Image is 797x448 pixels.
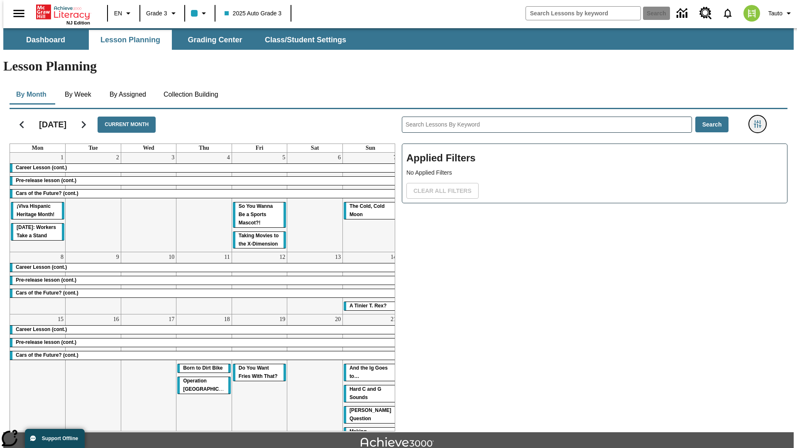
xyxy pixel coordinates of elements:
a: September 13, 2025 [333,252,342,262]
td: September 13, 2025 [287,252,343,314]
button: Previous [11,114,32,135]
a: September 11, 2025 [222,252,231,262]
div: Pre-release lesson (cont.) [10,338,398,347]
h1: Lesson Planning [3,58,794,74]
button: Filters Side menu [749,116,766,132]
span: Taking Movies to the X-Dimension [239,233,279,247]
span: 2025 Auto Grade 3 [225,9,282,18]
div: SubNavbar [3,30,354,50]
td: September 1, 2025 [10,153,66,252]
span: EN [114,9,122,18]
span: The Cold, Cold Moon [350,203,385,217]
div: Search [395,106,787,431]
span: ¡Viva Hispanic Heritage Month! [17,203,54,217]
div: Taking Movies to the X-Dimension [233,232,286,248]
span: Class/Student Settings [265,35,346,45]
span: Cars of the Future? (cont.) [16,352,78,358]
a: Tuesday [87,144,99,152]
div: Career Lesson (cont.) [10,164,398,172]
span: Career Lesson (cont.) [16,326,67,332]
button: Grade: Grade 3, Select a grade [143,6,182,21]
a: Home [36,4,90,20]
span: Career Lesson (cont.) [16,264,67,270]
span: Cars of the Future? (cont.) [16,290,78,296]
a: September 9, 2025 [115,252,121,262]
button: By Week [57,85,99,105]
div: Cars of the Future? (cont.) [10,289,398,297]
span: Labor Day: Workers Take a Stand [17,224,56,239]
input: search field [526,7,641,20]
h2: [DATE] [39,119,66,129]
p: No Applied Filters [406,168,783,177]
td: September 9, 2025 [66,252,121,314]
div: So You Wanna Be a Sports Mascot?! [233,202,286,227]
input: Search Lessons By Keyword [402,117,692,132]
div: Career Lesson (cont.) [10,326,398,334]
div: Home [36,3,90,25]
a: Sunday [364,144,377,152]
a: September 16, 2025 [112,314,121,324]
a: September 20, 2025 [333,314,342,324]
span: Born to Dirt Bike [183,365,222,371]
span: Hard C and G Sounds [350,386,381,400]
button: Select a new avatar [738,2,765,24]
a: September 14, 2025 [389,252,398,262]
span: Pre-release lesson (cont.) [16,277,76,283]
a: September 8, 2025 [59,252,65,262]
button: Language: EN, Select a language [110,6,137,21]
td: September 6, 2025 [287,153,343,252]
a: September 2, 2025 [115,153,121,163]
a: September 10, 2025 [167,252,176,262]
a: Friday [254,144,265,152]
a: September 21, 2025 [389,314,398,324]
div: Hard C and G Sounds [344,385,397,402]
button: Lesson Planning [89,30,172,50]
td: September 12, 2025 [232,252,287,314]
a: Data Center [672,2,694,25]
h2: Applied Filters [406,148,783,168]
div: Labor Day: Workers Take a Stand [11,224,64,240]
td: September 4, 2025 [176,153,232,252]
div: A Tinier T. Rex? [344,302,397,310]
span: Do You Want Fries With That? [239,365,278,379]
div: Cars of the Future? (cont.) [10,190,398,198]
a: September 19, 2025 [278,314,287,324]
button: Profile/Settings [765,6,797,21]
div: The Cold, Cold Moon [344,202,397,219]
button: Support Offline [25,429,85,448]
button: Class/Student Settings [258,30,353,50]
button: Open side menu [7,1,31,26]
button: Current Month [98,117,156,133]
span: Tauto [768,9,782,18]
div: Operation London Bridge [177,377,231,394]
a: September 5, 2025 [281,153,287,163]
span: Cars of the Future? (cont.) [16,190,78,196]
td: September 14, 2025 [342,252,398,314]
a: September 3, 2025 [170,153,176,163]
td: September 3, 2025 [121,153,176,252]
span: Grading Center [188,35,242,45]
span: Support Offline [42,436,78,441]
span: Making Predictions [350,429,376,443]
button: By Month [10,85,53,105]
a: September 17, 2025 [167,314,176,324]
a: September 4, 2025 [225,153,232,163]
a: September 18, 2025 [222,314,232,324]
a: September 15, 2025 [56,314,65,324]
span: Pre-release lesson (cont.) [16,339,76,345]
a: Notifications [717,2,738,24]
img: avatar image [743,5,760,22]
div: Calendar [3,106,395,431]
td: September 11, 2025 [176,252,232,314]
div: Pre-release lesson (cont.) [10,276,398,285]
button: Dashboard [4,30,87,50]
div: And the Ig Goes to… [344,364,397,381]
a: Resource Center, Will open in new tab [694,2,717,24]
div: Born to Dirt Bike [177,364,231,373]
div: ¡Viva Hispanic Heritage Month! [11,202,64,219]
span: A Tinier T. Rex? [350,303,386,309]
span: NJ Edition [66,20,90,25]
span: Lesson Planning [100,35,160,45]
a: September 6, 2025 [336,153,342,163]
div: Joplin's Question [344,407,397,423]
